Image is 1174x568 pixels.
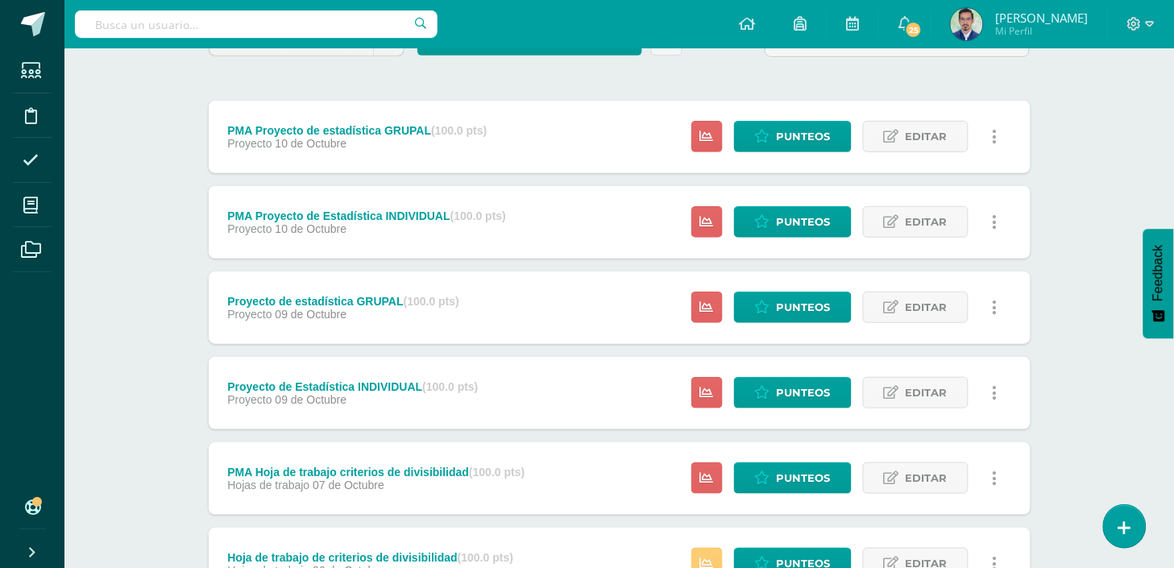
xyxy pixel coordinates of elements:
div: Hoja de trabajo de criterios de divisibilidad [227,551,513,564]
span: Hojas de trabajo [227,479,309,491]
div: Proyecto de estadística GRUPAL [227,295,459,308]
span: Proyecto [227,222,272,235]
span: Punteos [777,122,831,151]
a: Punteos [734,206,852,238]
strong: (100.0 pts) [469,466,525,479]
span: 07 de Octubre [313,479,384,491]
span: 09 de Octubre [276,393,347,406]
a: Punteos [734,292,852,323]
span: Editar [906,122,948,151]
span: Proyecto [227,393,272,406]
span: Proyecto [227,308,272,321]
strong: (100.0 pts) [404,295,459,308]
span: Punteos [777,463,831,493]
span: Editar [906,463,948,493]
span: Feedback [1151,245,1166,301]
span: 10 de Octubre [276,137,347,150]
span: 10 de Octubre [276,222,347,235]
a: Punteos [734,462,852,494]
input: Busca un usuario... [75,10,438,38]
strong: (100.0 pts) [422,380,478,393]
span: Punteos [777,378,831,408]
strong: (100.0 pts) [458,551,513,564]
a: Punteos [734,377,852,408]
button: Feedback - Mostrar encuesta [1143,229,1174,338]
span: [PERSON_NAME] [995,10,1088,26]
span: Punteos [777,292,831,322]
strong: (100.0 pts) [450,209,506,222]
img: 930aca363b2fde9f0217a491d424a0eb.png [951,8,983,40]
span: Mi Perfil [995,24,1088,38]
span: Editar [906,292,948,322]
span: 25 [905,21,923,39]
div: PMA Proyecto de estadística GRUPAL [227,124,487,137]
div: PMA Proyecto de Estadística INDIVIDUAL [227,209,506,222]
div: PMA Hoja de trabajo criterios de divisibilidad [227,466,525,479]
a: Punteos [734,121,852,152]
span: Proyecto [227,137,272,150]
strong: (100.0 pts) [431,124,487,137]
span: Editar [906,207,948,237]
span: Editar [906,378,948,408]
div: Proyecto de Estadística INDIVIDUAL [227,380,478,393]
span: Punteos [777,207,831,237]
span: 09 de Octubre [276,308,347,321]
